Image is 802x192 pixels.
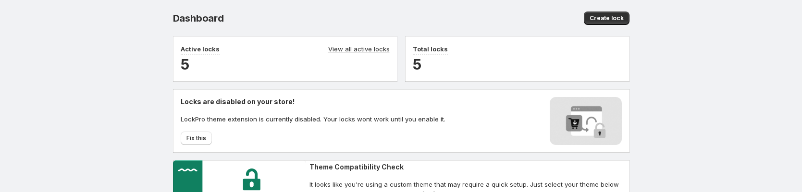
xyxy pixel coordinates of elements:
[181,114,445,124] p: LockPro theme extension is currently disabled. Your locks wont work until you enable it.
[309,162,629,172] h2: Theme Compatibility Check
[173,12,224,24] span: Dashboard
[181,55,390,74] h2: 5
[181,97,445,107] h2: Locks are disabled on your store!
[181,44,220,54] p: Active locks
[328,44,390,55] a: View all active locks
[584,12,629,25] button: Create lock
[413,44,448,54] p: Total locks
[590,14,624,22] span: Create lock
[181,132,212,145] button: Fix this
[550,97,622,145] img: Locks disabled
[186,134,206,142] span: Fix this
[413,55,622,74] h2: 5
